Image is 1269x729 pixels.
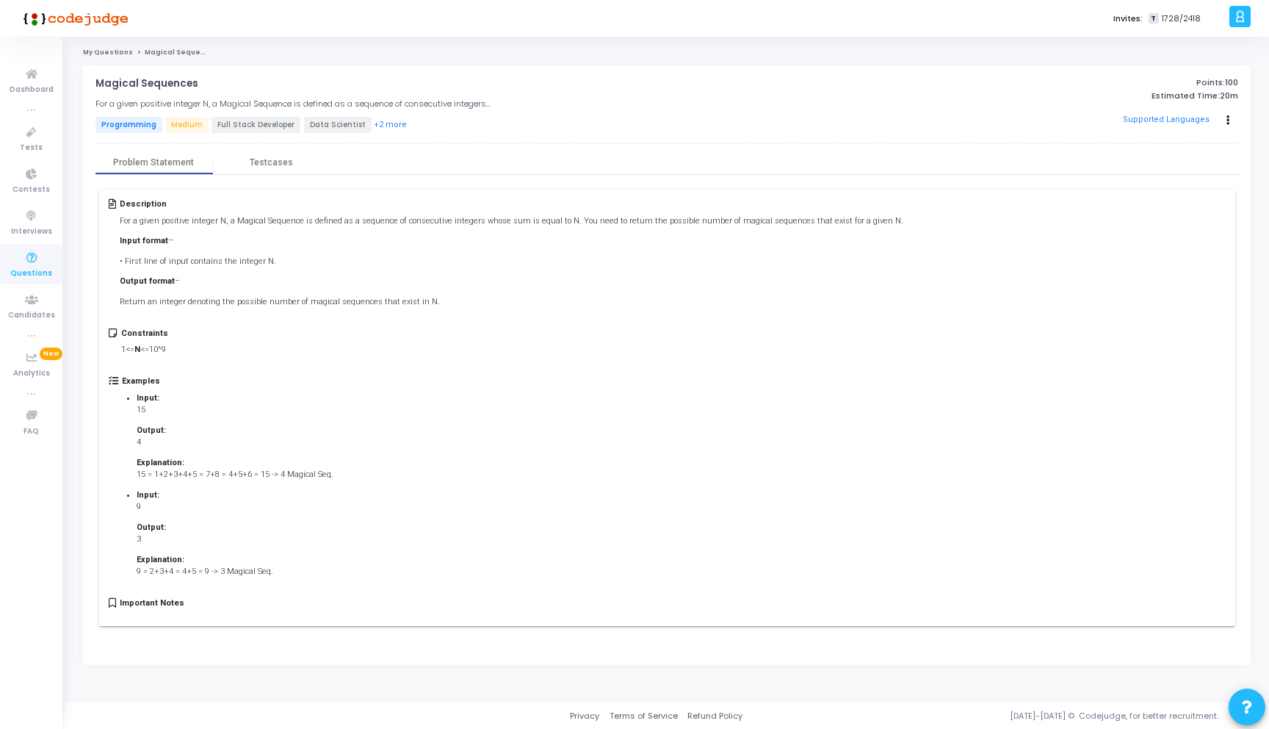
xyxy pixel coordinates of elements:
p: Magical Sequences [95,78,198,90]
div: [DATE]-[DATE] © Codejudge, for better recruitment. [742,710,1251,722]
strong: Explanation: [137,555,184,564]
span: 100 [1225,76,1238,88]
span: Interviews [11,226,52,238]
span: Tests [20,142,43,154]
span: 20m [1220,91,1238,101]
h5: Examples [122,376,348,386]
p: Points: [864,78,1238,87]
h5: Description [120,199,903,209]
strong: Input: [137,393,159,403]
a: Privacy [570,710,599,722]
p: • First line of input contains the integer N. [120,256,903,268]
span: Full Stack Developer [211,117,300,133]
span: Dashboard [10,84,54,96]
span: FAQ [23,425,39,438]
p: 9 [137,501,333,514]
a: Refund Policy [687,710,742,722]
span: Magical Sequences [145,48,219,57]
label: Invites: [1113,12,1143,25]
div: Testcases [250,157,293,168]
strong: Explanation: [137,458,184,467]
p: Return an integer denoting the possible number of magical sequences that exist in N. [120,296,903,309]
strong: Output: [137,425,166,435]
strong: Output format [120,276,175,286]
button: Actions [1218,110,1239,131]
p: 9 = 2+3+4 = 4+5 = 9 -> 3 Magical Seq. [137,566,333,578]
a: Terms of Service [610,710,678,722]
button: Supported Languages [1118,109,1214,132]
span: Data Scientist [304,117,372,133]
span: New [40,348,62,360]
p: – [120,235,903,248]
p: For a given positive integer N, a Magical Sequence is defined as a sequence of consecutive intege... [120,215,903,228]
span: Questions [10,267,52,280]
span: Contests [12,184,50,196]
p: 15 [137,404,333,417]
strong: Input: [137,490,159,500]
span: Analytics [13,367,50,380]
h5: Constraints [121,328,168,338]
strong: Input format [120,236,168,245]
nav: breadcrumb [83,48,1251,57]
strong: Output: [137,522,166,532]
a: My Questions [83,48,133,57]
p: 4 [137,437,333,449]
p: – [120,276,903,288]
p: 15 = 1+2+3+4+5 = 7+8 = 4+5+6 = 15 -> 4 Magical Seq. [137,469,333,481]
span: Programming [95,117,162,133]
p: Estimated Time: [864,91,1238,101]
h5: For a given positive integer N, a Magical Sequence is defined as a sequence of consecutive intege... [95,99,491,109]
strong: N [134,345,140,354]
p: 1<= <=10^9 [121,344,168,356]
span: 1728/2418 [1162,12,1201,25]
p: 3 [137,534,333,546]
button: +2 more [373,118,408,132]
div: Problem Statement [113,157,194,168]
span: Medium [165,117,209,133]
span: T [1149,13,1158,24]
span: Candidates [8,309,55,322]
img: logo [18,4,129,33]
h5: Important Notes [120,598,184,608]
